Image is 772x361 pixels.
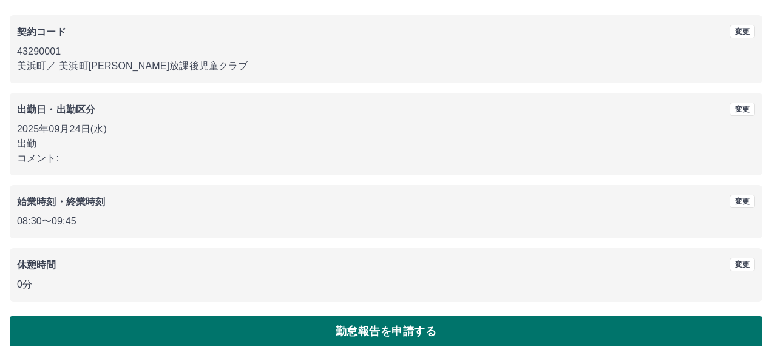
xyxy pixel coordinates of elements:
button: 変更 [730,25,755,38]
p: 0分 [17,277,755,292]
p: コメント: [17,151,755,166]
p: 出勤 [17,137,755,151]
button: 変更 [730,258,755,271]
b: 休憩時間 [17,260,56,270]
b: 始業時刻・終業時刻 [17,197,105,207]
p: 08:30 〜 09:45 [17,214,755,229]
p: 43290001 [17,44,755,59]
button: 勤怠報告を申請する [10,316,762,346]
b: 契約コード [17,27,66,37]
p: 2025年09月24日(水) [17,122,755,137]
p: 美浜町 ／ 美浜町[PERSON_NAME]放課後児童クラブ [17,59,755,73]
button: 変更 [730,103,755,116]
button: 変更 [730,195,755,208]
b: 出勤日・出勤区分 [17,104,95,115]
